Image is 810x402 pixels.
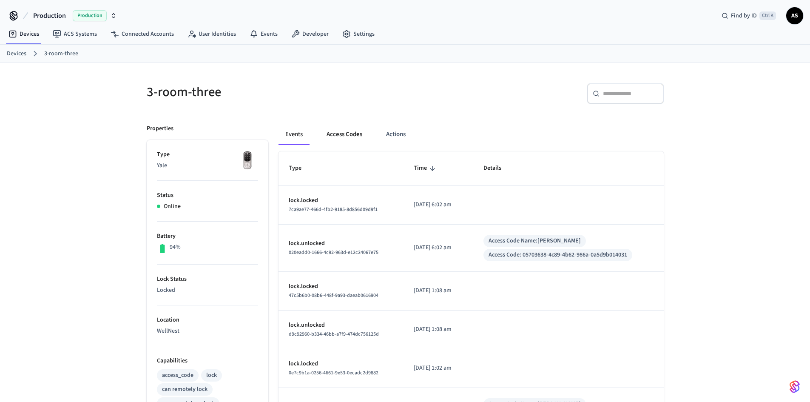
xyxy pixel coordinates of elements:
p: [DATE] 6:02 am [414,200,463,209]
a: Settings [335,26,381,42]
div: Find by IDCtrl K [715,8,783,23]
p: WellNest [157,327,258,336]
a: User Identities [181,26,243,42]
img: SeamLogoGradient.69752ec5.svg [790,380,800,393]
span: Production [33,11,66,21]
p: Locked [157,286,258,295]
span: AS [787,8,802,23]
span: d9c92960-b334-46bb-a7f9-474dc756125d [289,331,379,338]
span: Production [73,10,107,21]
a: ACS Systems [46,26,104,42]
p: Yale [157,161,258,170]
span: 7ca9ae77-466d-4fb2-9185-8d856d09d9f1 [289,206,378,213]
p: Location [157,316,258,325]
p: Capabilities [157,356,258,365]
button: Access Codes [320,124,369,145]
p: [DATE] 1:02 am [414,364,463,373]
button: Actions [379,124,412,145]
div: Access Code Name: [PERSON_NAME] [489,237,581,245]
span: 0e7c9b1a-0256-4661-9e53-0ecadc2d9882 [289,369,378,376]
a: 3-room-three [44,49,78,58]
p: Battery [157,232,258,241]
p: Status [157,191,258,200]
span: 47c5b6b0-08b6-448f-9a93-daeab0616904 [289,292,378,299]
span: Time [414,162,438,175]
p: Properties [147,124,173,133]
p: lock.locked [289,359,394,368]
button: AS [786,7,803,24]
span: 020eadd0-1666-4c92-963d-e12c24067e75 [289,249,378,256]
p: [DATE] 6:02 am [414,243,463,252]
span: Ctrl K [759,11,776,20]
button: Events [279,124,310,145]
p: lock.locked [289,196,394,205]
a: Connected Accounts [104,26,181,42]
p: 94% [170,243,181,252]
div: can remotely lock [162,385,207,394]
p: Lock Status [157,275,258,284]
a: Events [243,26,284,42]
span: Find by ID [731,11,757,20]
p: lock.locked [289,282,394,291]
div: ant example [279,124,664,145]
a: Devices [2,26,46,42]
p: [DATE] 1:08 am [414,286,463,295]
a: Devices [7,49,26,58]
img: Yale Assure Touchscreen Wifi Smart Lock, Satin Nickel, Front [237,150,258,171]
p: [DATE] 1:08 am [414,325,463,334]
p: Online [164,202,181,211]
h5: 3-room-three [147,83,400,101]
p: lock.unlocked [289,239,394,248]
div: lock [206,371,217,380]
p: lock.unlocked [289,321,394,330]
span: Details [483,162,512,175]
div: access_code [162,371,193,380]
a: Developer [284,26,335,42]
span: Type [289,162,313,175]
p: Type [157,150,258,159]
div: Access Code: 05703638-4c89-4b62-986a-0a5d9b014031 [489,251,627,259]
